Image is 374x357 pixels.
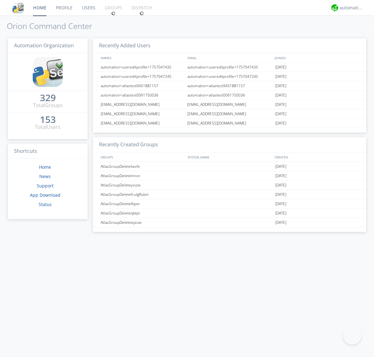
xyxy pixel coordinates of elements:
a: App Download [30,192,60,198]
a: [EMAIL_ADDRESS][DOMAIN_NAME][EMAIL_ADDRESS][DOMAIN_NAME][DATE] [93,109,366,119]
div: AtlasGroupDeletelnnsn [99,171,185,180]
div: automation+usereditprofile+1757047245 [99,72,185,81]
div: AtlasGroupDeleteqbtpr [99,209,185,218]
div: AtlasGroupDeleteyiozw [99,181,185,190]
div: automation+atlastest9451881157 [186,81,274,90]
img: spin.svg [111,11,116,16]
div: automation+atlastest0061750036 [186,91,274,100]
a: AtlasGroupDeleteyiozw[DATE] [93,181,366,190]
span: [DATE] [275,162,286,171]
a: 153 [40,116,56,124]
img: cddb5a64eb264b2086981ab96f4c1ba7 [12,2,24,13]
span: Automation Organization [14,42,74,49]
a: Home [39,164,51,170]
span: [DATE] [275,91,286,100]
div: JOINED [273,53,360,62]
div: automation+atlas [340,5,363,11]
div: automation+usereditprofile+1757047245 [186,72,274,81]
div: SYSTEM_NAME [186,153,273,162]
div: AtlasGroupDeletefbpxr [99,199,185,208]
a: AtlasGroupDeletefculgRubin[DATE] [93,190,366,199]
div: NAMES [99,53,185,62]
h3: Shortcuts [8,144,88,159]
img: cddb5a64eb264b2086981ab96f4c1ba7 [33,57,63,87]
a: automation+usereditprofile+1757047245automation+usereditprofile+1757047245[DATE] [93,72,366,81]
a: AtlasGroupDeletewjzuw[DATE] [93,218,366,227]
div: 153 [40,116,56,123]
a: Status [39,201,52,207]
div: [EMAIL_ADDRESS][DOMAIN_NAME] [186,119,274,128]
div: AtlasGroupDeletefculgRubin [99,190,185,199]
div: automation+usereditprofile+1757047435 [99,63,185,72]
img: spin.svg [140,11,144,16]
div: AtlasGroupDeletewjzuw [99,218,185,227]
div: automation+atlastest9451881157 [99,81,185,90]
div: [EMAIL_ADDRESS][DOMAIN_NAME] [186,109,274,118]
span: [DATE] [275,199,286,209]
span: [DATE] [275,218,286,227]
div: [EMAIL_ADDRESS][DOMAIN_NAME] [99,100,185,109]
a: 329 [40,95,56,102]
a: automation+atlastest0061750036automation+atlastest0061750036[DATE] [93,91,366,100]
a: Support [37,183,54,189]
img: d2d01cd9b4174d08988066c6d424eccd [331,4,338,11]
h3: Recently Added Users [93,38,366,54]
span: [DATE] [275,119,286,128]
a: automation+usereditprofile+1757047435automation+usereditprofile+1757047435[DATE] [93,63,366,72]
div: automation+atlastest0061750036 [99,91,185,100]
a: automation+atlastest9451881157automation+atlastest9451881157[DATE] [93,81,366,91]
a: AtlasGroupDeleteqbtpr[DATE] [93,209,366,218]
a: [EMAIL_ADDRESS][DOMAIN_NAME][EMAIL_ADDRESS][DOMAIN_NAME][DATE] [93,119,366,128]
span: [DATE] [275,63,286,72]
a: AtlasGroupDeletefbpxr[DATE] [93,199,366,209]
div: GROUPS [99,153,185,162]
iframe: Toggle Customer Support [343,326,362,345]
span: [DATE] [275,100,286,109]
h3: Recently Created Groups [93,137,366,153]
div: [EMAIL_ADDRESS][DOMAIN_NAME] [186,100,274,109]
div: automation+usereditprofile+1757047435 [186,63,274,72]
a: [EMAIL_ADDRESS][DOMAIN_NAME][EMAIL_ADDRESS][DOMAIN_NAME][DATE] [93,100,366,109]
div: 329 [40,95,56,101]
span: [DATE] [275,109,286,119]
span: [DATE] [275,171,286,181]
a: AtlasGroupDeletelwsfe[DATE] [93,162,366,171]
div: [EMAIL_ADDRESS][DOMAIN_NAME] [99,119,185,128]
div: Total Users [35,124,60,131]
span: [DATE] [275,81,286,91]
span: [DATE] [275,72,286,81]
a: News [39,173,51,179]
div: Total Groups [33,102,63,109]
div: CREATED [273,153,360,162]
span: [DATE] [275,190,286,199]
a: AtlasGroupDeletelnnsn[DATE] [93,171,366,181]
div: AtlasGroupDeletelwsfe [99,162,185,171]
span: [DATE] [275,209,286,218]
span: [DATE] [275,181,286,190]
div: [EMAIL_ADDRESS][DOMAIN_NAME] [99,109,185,118]
div: EMAIL [186,53,273,62]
